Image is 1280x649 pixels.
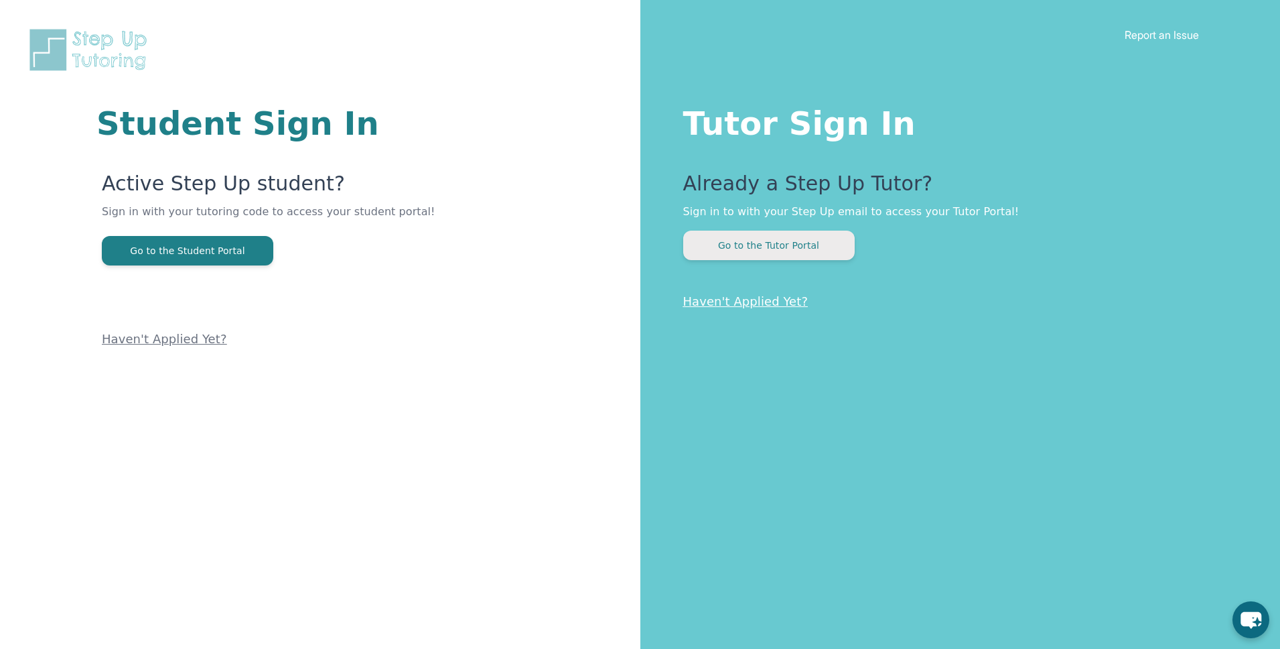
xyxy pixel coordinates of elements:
p: Sign in with your tutoring code to access your student portal! [102,204,480,236]
a: Haven't Applied Yet? [683,294,808,308]
p: Sign in to with your Step Up email to access your Tutor Portal! [683,204,1227,220]
button: chat-button [1232,601,1269,638]
a: Go to the Student Portal [102,244,273,257]
a: Go to the Tutor Portal [683,239,855,251]
img: Step Up Tutoring horizontal logo [27,27,155,73]
h1: Tutor Sign In [683,102,1227,139]
p: Already a Step Up Tutor? [683,172,1227,204]
p: Active Step Up student? [102,172,480,204]
button: Go to the Student Portal [102,236,273,265]
a: Report an Issue [1125,28,1199,42]
a: Haven't Applied Yet? [102,332,227,346]
h1: Student Sign In [96,107,480,139]
button: Go to the Tutor Portal [683,231,855,260]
